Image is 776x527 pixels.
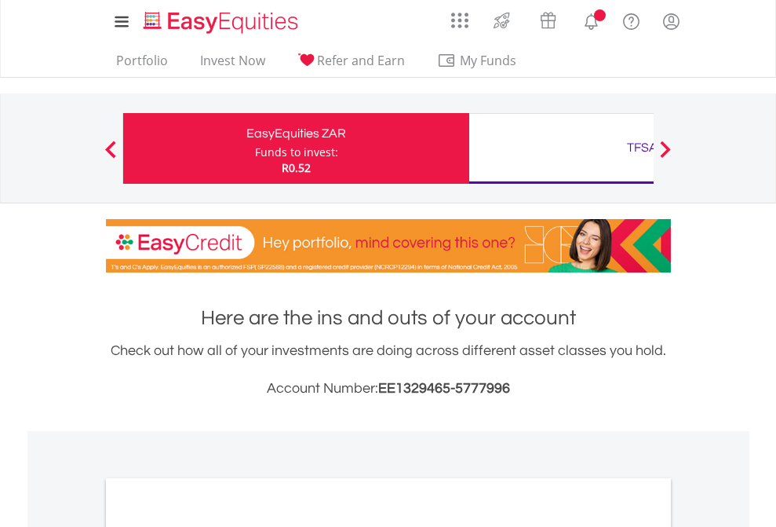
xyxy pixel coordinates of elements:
a: AppsGrid [441,4,479,29]
h1: Here are the ins and outs of your account [106,304,671,332]
a: My Profile [651,4,691,38]
img: EasyCredit Promotion Banner [106,219,671,273]
img: vouchers-v2.svg [535,8,561,33]
span: My Funds [437,50,540,71]
a: Invest Now [194,53,271,77]
img: EasyEquities_Logo.png [140,9,304,35]
img: grid-menu-icon.svg [451,12,468,29]
div: Funds to invest: [255,145,338,160]
a: Notifications [571,4,611,35]
a: Home page [137,4,304,35]
img: thrive-v2.svg [489,8,515,33]
button: Next [650,148,681,164]
span: EE1329465-5777996 [378,381,510,396]
button: Previous [95,148,126,164]
div: Check out how all of your investments are doing across different asset classes you hold. [106,340,671,400]
a: Vouchers [525,4,571,33]
span: Refer and Earn [317,52,405,69]
span: R0.52 [282,160,311,175]
a: Refer and Earn [291,53,411,77]
a: Portfolio [110,53,174,77]
h3: Account Number: [106,378,671,400]
a: FAQ's and Support [611,4,651,35]
div: EasyEquities ZAR [133,123,460,145]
